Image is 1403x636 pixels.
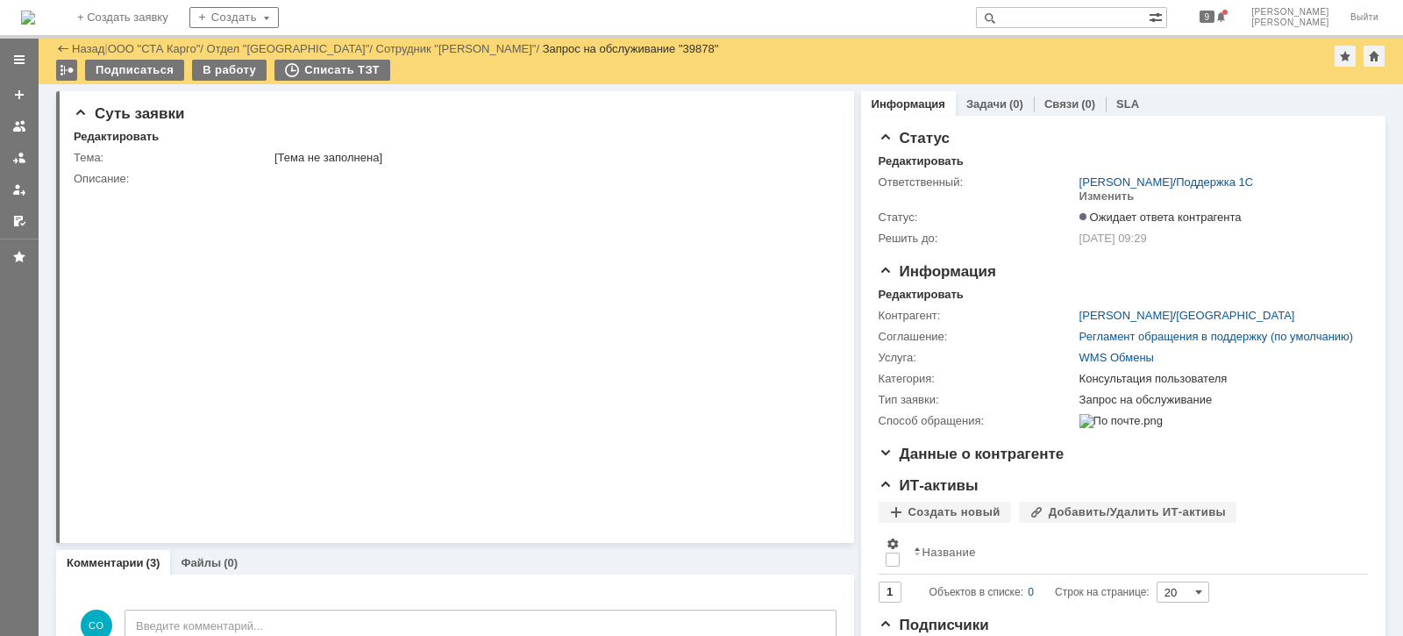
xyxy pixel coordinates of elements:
[274,151,829,165] div: [Тема не заполнена]
[376,42,543,55] div: /
[104,41,107,54] div: |
[1079,330,1354,343] a: Регламент обращения в поддержку (по умолчанию)
[966,97,1007,111] a: Задачи
[1079,175,1173,189] a: [PERSON_NAME]
[1149,8,1166,25] span: Расширенный поиск
[879,351,1076,365] div: Услуга:
[189,7,279,28] div: Создать
[1079,175,1254,189] div: /
[21,11,35,25] img: logo
[922,546,976,559] div: Название
[181,556,221,569] a: Файлы
[1079,309,1295,323] div: /
[1079,414,1163,428] img: По почте.png
[1079,372,1360,386] div: Консультация пользователя
[1079,393,1360,407] div: Запрос на обслуживание
[376,42,537,55] a: Сотрудник "[PERSON_NAME]"
[543,42,719,55] div: Запрос на обслуживание "39878"
[108,42,207,55] div: /
[146,556,160,569] div: (3)
[1028,582,1034,603] div: 0
[72,42,104,55] a: Назад
[1009,97,1023,111] div: (0)
[1251,7,1329,18] span: [PERSON_NAME]
[879,617,989,633] span: Подписчики
[1079,211,1242,224] span: Ожидает ответа контрагента
[879,330,1076,344] div: Соглашение:
[879,175,1076,189] div: Ответственный:
[1081,97,1095,111] div: (0)
[879,393,1076,407] div: Тип заявки:
[1044,97,1079,111] a: Связи
[74,151,271,165] div: Тема:
[1079,309,1173,322] a: [PERSON_NAME]
[207,42,370,55] a: Отдел "[GEOGRAPHIC_DATA]"
[879,288,964,302] div: Редактировать
[108,42,201,55] a: ООО "СТА Карго"
[879,446,1065,462] span: Данные о контрагенте
[1251,18,1329,28] span: [PERSON_NAME]
[907,530,1354,575] th: Название
[224,556,238,569] div: (0)
[879,211,1076,225] div: Статус:
[1176,175,1253,189] a: Поддержка 1С
[929,586,1023,598] span: Объектов в списке:
[67,556,144,569] a: Комментарии
[1079,232,1147,245] span: [DATE] 09:29
[1079,351,1154,364] a: WMS Обмены
[879,130,950,146] span: Статус
[872,97,945,111] a: Информация
[5,175,33,204] a: Мои заявки
[74,172,832,186] div: Описание:
[74,130,159,144] div: Редактировать
[879,477,979,494] span: ИТ-активы
[74,105,184,122] span: Суть заявки
[1176,309,1294,322] a: [GEOGRAPHIC_DATA]
[879,309,1076,323] div: Контрагент:
[879,232,1076,246] div: Решить до:
[879,414,1076,428] div: Способ обращения:
[1079,189,1135,204] div: Изменить
[5,81,33,109] a: Создать заявку
[5,112,33,140] a: Заявки на командах
[5,207,33,235] a: Мои согласования
[56,60,77,81] div: Работа с массовостью
[879,263,996,280] span: Информация
[879,154,964,168] div: Редактировать
[5,144,33,172] a: Заявки в моей ответственности
[1200,11,1215,23] span: 9
[1116,97,1139,111] a: SLA
[207,42,376,55] div: /
[1335,46,1356,67] div: Добавить в избранное
[886,537,900,551] span: Настройки
[1364,46,1385,67] div: Сделать домашней страницей
[929,582,1150,603] i: Строк на странице:
[879,372,1076,386] div: Категория:
[21,11,35,25] a: Перейти на домашнюю страницу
